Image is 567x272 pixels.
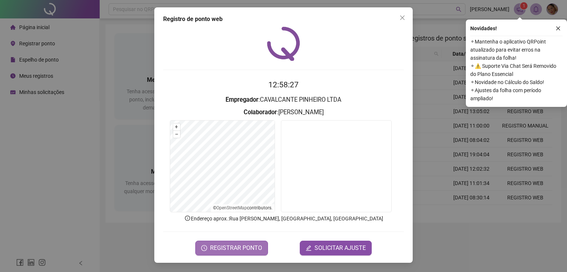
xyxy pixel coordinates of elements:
button: Close [396,12,408,24]
span: info-circle [184,215,191,222]
span: Novidades ! [470,24,497,32]
span: edit [306,245,312,251]
a: OpenStreetMap [216,205,247,210]
button: + [173,123,180,130]
strong: Colaborador [244,109,277,116]
span: close [399,15,405,21]
li: © contributors. [213,205,272,210]
button: editSOLICITAR AJUSTE [300,241,372,255]
span: ⚬ ⚠️ Suporte Via Chat Será Removido do Plano Essencial [470,62,563,78]
button: REGISTRAR PONTO [195,241,268,255]
img: QRPoint [267,27,300,61]
strong: Empregador [226,96,258,103]
div: Registro de ponto web [163,15,404,24]
span: ⚬ Mantenha o aplicativo QRPoint atualizado para evitar erros na assinatura da folha! [470,38,563,62]
span: close [556,26,561,31]
span: REGISTRAR PONTO [210,244,262,252]
span: clock-circle [201,245,207,251]
span: ⚬ Ajustes da folha com período ampliado! [470,86,563,102]
h3: : CAVALCANTE PINHEIRO LTDA [163,95,404,105]
span: SOLICITAR AJUSTE [315,244,366,252]
h3: : [PERSON_NAME] [163,108,404,117]
time: 12:58:27 [268,80,299,89]
p: Endereço aprox. : Rua [PERSON_NAME], [GEOGRAPHIC_DATA], [GEOGRAPHIC_DATA] [163,215,404,223]
span: ⚬ Novidade no Cálculo do Saldo! [470,78,563,86]
button: – [173,131,180,138]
